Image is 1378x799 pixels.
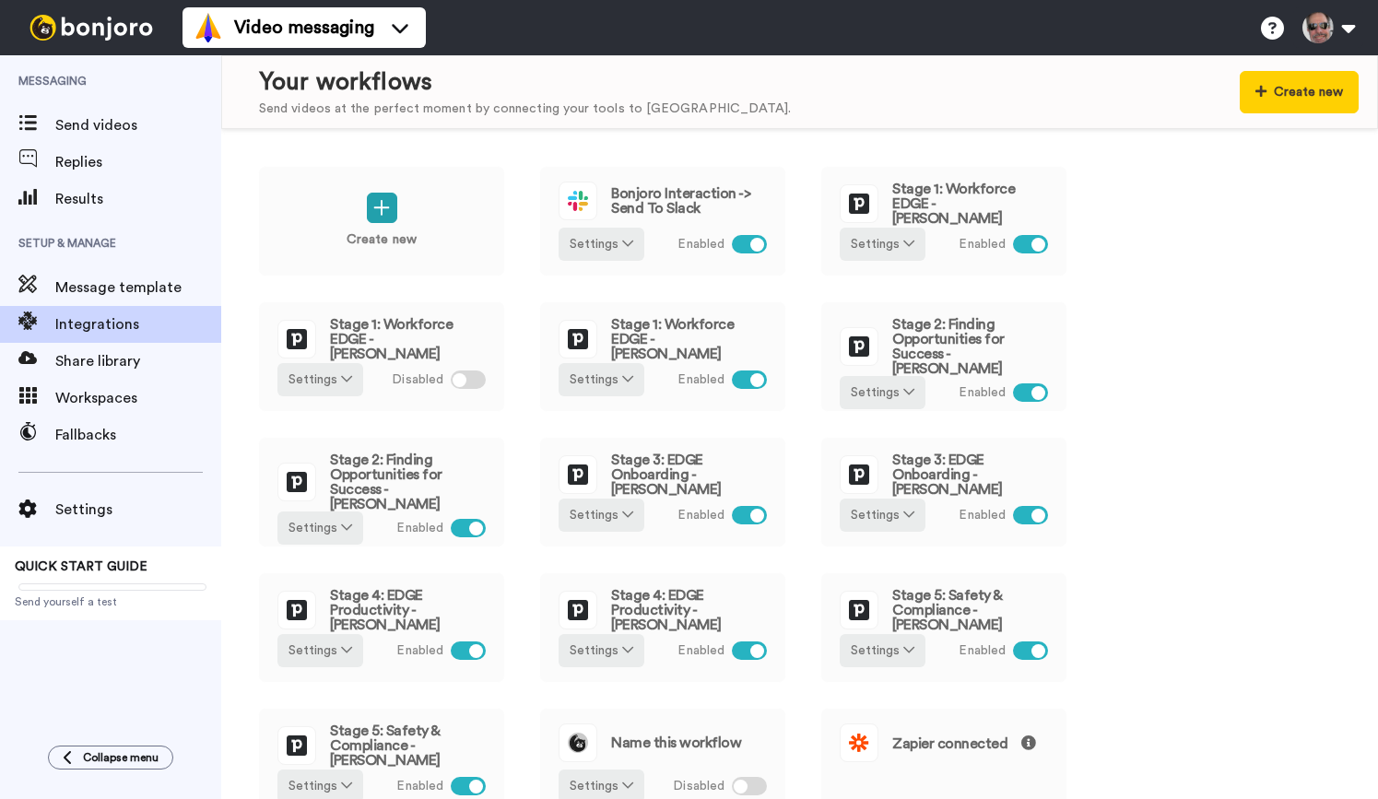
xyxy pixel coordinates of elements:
[959,641,1006,661] span: Enabled
[892,735,1036,751] span: Zapier connected
[559,634,644,667] button: Settings
[83,750,159,765] span: Collapse menu
[892,452,1048,497] span: Stage 3: EDGE Onboarding - [PERSON_NAME]
[820,572,1067,683] a: Stage 5: Safety & Compliance - [PERSON_NAME]Settings Enabled
[840,499,925,532] button: Settings
[539,437,786,547] a: Stage 3: EDGE Onboarding - [PERSON_NAME]Settings Enabled
[330,317,486,361] span: Stage 1: Workforce EDGE - [PERSON_NAME]
[611,735,741,750] span: Name this workflow
[611,317,767,361] span: Stage 1: Workforce EDGE - [PERSON_NAME]
[559,228,644,261] button: Settings
[820,166,1067,276] a: Stage 1: Workforce EDGE - [PERSON_NAME]Settings Enabled
[396,777,443,796] span: Enabled
[959,235,1006,254] span: Enabled
[539,166,786,276] a: Bonjoro Interaction -> Send To SlackSettings Enabled
[892,317,1048,376] span: Stage 2: Finding Opportunities for Success - [PERSON_NAME]
[15,594,206,609] span: Send yourself a test
[55,188,221,210] span: Results
[259,65,791,100] div: Your workflows
[55,424,221,446] span: Fallbacks
[1240,71,1359,113] button: Create new
[55,313,221,335] span: Integrations
[278,464,315,500] img: logo_pipedrive.png
[330,588,486,632] span: Stage 4: EDGE Productivity - [PERSON_NAME]
[841,592,877,629] img: logo_pipedrive.png
[841,456,877,493] img: logo_pipedrive.png
[539,301,786,412] a: Stage 1: Workforce EDGE - [PERSON_NAME]Settings Enabled
[820,437,1067,547] a: Stage 3: EDGE Onboarding - [PERSON_NAME]Settings Enabled
[611,588,767,632] span: Stage 4: EDGE Productivity - [PERSON_NAME]
[840,228,925,261] button: Settings
[55,151,221,173] span: Replies
[258,301,505,412] a: Stage 1: Workforce EDGE - [PERSON_NAME]Settings Disabled
[55,350,221,372] span: Share library
[55,276,221,299] span: Message template
[840,376,925,409] button: Settings
[277,511,363,545] button: Settings
[559,363,644,396] button: Settings
[396,641,443,661] span: Enabled
[559,456,596,493] img: logo_pipedrive.png
[55,114,221,136] span: Send videos
[840,634,925,667] button: Settings
[959,506,1006,525] span: Enabled
[277,363,363,396] button: Settings
[677,506,724,525] span: Enabled
[959,383,1006,403] span: Enabled
[55,387,221,409] span: Workspaces
[677,641,724,661] span: Enabled
[559,592,596,629] img: logo_pipedrive.png
[22,15,160,41] img: bj-logo-header-white.svg
[841,724,877,761] img: logo_zapier.svg
[48,746,173,770] button: Collapse menu
[841,185,877,222] img: logo_pipedrive.png
[892,588,1048,632] span: Stage 5: Safety & Compliance - [PERSON_NAME]
[259,100,791,119] div: Send videos at the perfect moment by connecting your tools to [GEOGRAPHIC_DATA].
[611,452,767,497] span: Stage 3: EDGE Onboarding - [PERSON_NAME]
[277,634,363,667] button: Settings
[673,777,724,796] span: Disabled
[539,572,786,683] a: Stage 4: EDGE Productivity - [PERSON_NAME]Settings Enabled
[194,13,223,42] img: vm-color.svg
[392,370,443,390] span: Disabled
[234,15,374,41] span: Video messaging
[15,560,147,573] span: QUICK START GUIDE
[677,370,724,390] span: Enabled
[278,727,315,764] img: logo_pipedrive.png
[258,437,505,547] a: Stage 2: Finding Opportunities for Success - [PERSON_NAME]Settings Enabled
[559,321,596,358] img: logo_pipedrive.png
[396,519,443,538] span: Enabled
[677,235,724,254] span: Enabled
[55,499,221,521] span: Settings
[559,499,644,532] button: Settings
[330,452,486,511] span: Stage 2: Finding Opportunities for Success - [PERSON_NAME]
[820,301,1067,412] a: Stage 2: Finding Opportunities for Success - [PERSON_NAME]Settings Enabled
[841,328,877,365] img: logo_pipedrive.png
[258,572,505,683] a: Stage 4: EDGE Productivity - [PERSON_NAME]Settings Enabled
[258,166,505,276] a: Create new
[330,723,486,768] span: Stage 5: Safety & Compliance - [PERSON_NAME]
[278,592,315,629] img: logo_pipedrive.png
[347,230,417,250] p: Create new
[278,321,315,358] img: logo_pipedrive.png
[611,186,767,216] span: Bonjoro Interaction -> Send To Slack
[559,182,596,219] img: logo_slack.svg
[559,724,596,761] img: logo_round_yellow.svg
[892,182,1048,226] span: Stage 1: Workforce EDGE - [PERSON_NAME]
